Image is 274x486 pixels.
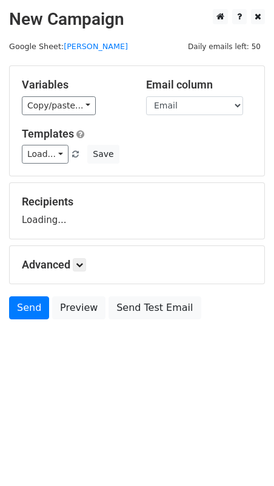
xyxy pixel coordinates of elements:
h5: Recipients [22,195,252,208]
button: Save [87,145,119,164]
div: Loading... [22,195,252,227]
h5: Advanced [22,258,252,271]
a: Send Test Email [109,296,201,319]
a: Load... [22,145,68,164]
a: Preview [52,296,105,319]
h5: Email column [146,78,252,92]
a: Copy/paste... [22,96,96,115]
h5: Variables [22,78,128,92]
a: Send [9,296,49,319]
span: Daily emails left: 50 [184,40,265,53]
a: [PERSON_NAME] [64,42,128,51]
a: Templates [22,127,74,140]
a: Daily emails left: 50 [184,42,265,51]
h2: New Campaign [9,9,265,30]
small: Google Sheet: [9,42,128,51]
